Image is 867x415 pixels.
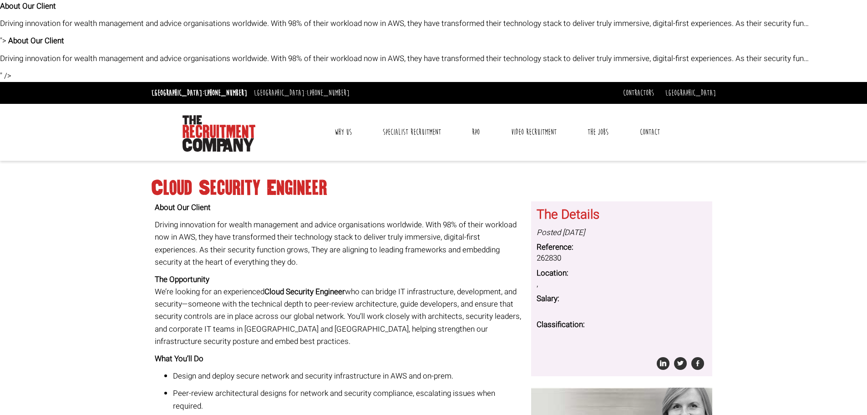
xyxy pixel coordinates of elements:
strong: What You’ll Do [155,353,203,364]
a: The Jobs [581,121,615,143]
img: The Recruitment Company [183,115,255,152]
dt: Location: [537,268,707,279]
dt: Reference: [537,242,707,253]
a: Contractors [623,88,654,98]
a: [PHONE_NUMBER] [204,88,247,98]
p: Peer-review architectural designs for network and security compliance, escalating issues when req... [173,387,524,412]
h3: The Details [537,208,707,222]
dd: 262830 [537,253,707,264]
dt: Classification: [537,319,707,330]
strong: About Our Client [155,202,211,213]
li: [GEOGRAPHIC_DATA]: [149,86,249,100]
strong: The Opportunity [155,274,209,285]
strong: Cloud Security Engineer [264,286,345,297]
a: Specialist Recruitment [376,121,448,143]
dt: Salary: [537,293,707,304]
a: Video Recruitment [504,121,563,143]
a: [GEOGRAPHIC_DATA] [665,88,716,98]
dd: , [537,279,707,290]
a: RPO [465,121,487,143]
a: Why Us [328,121,359,143]
h1: Cloud Security Engineer [152,180,716,196]
p: Design and deploy secure network and security infrastructure in AWS and on-prem. [173,370,524,382]
strong: About Our Client [8,35,64,46]
i: Posted [DATE] [537,227,585,238]
li: [GEOGRAPHIC_DATA]: [252,86,352,100]
p: We’re looking for an experienced who can bridge IT infrastructure, development, and security—some... [155,273,524,348]
a: Contact [633,121,667,143]
a: [PHONE_NUMBER] [307,88,350,98]
p: Driving innovation for wealth management and advice organisations worldwide. With 98% of their wo... [155,219,524,268]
